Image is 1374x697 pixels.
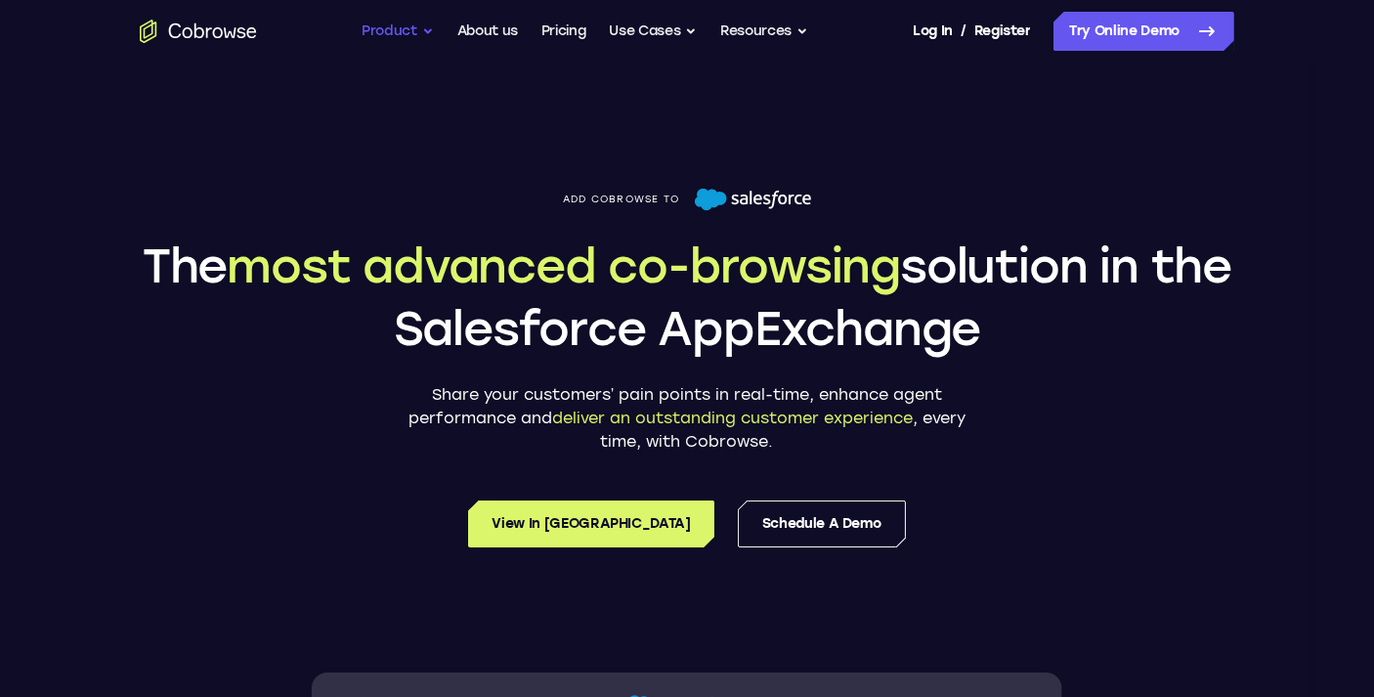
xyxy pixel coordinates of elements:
[913,12,952,51] a: Log In
[140,20,257,43] a: Go to the home page
[552,409,913,427] span: deliver an outstanding customer experience
[961,20,966,43] span: /
[974,12,1031,51] a: Register
[362,12,434,51] button: Product
[394,383,980,454] p: Share your customers’ pain points in real-time, enhance agent performance and , every time, with ...
[227,238,900,294] span: most advanced co-browsing
[541,12,586,51] a: Pricing
[140,235,1234,360] h1: The solution in the Salesforce AppExchange
[468,501,713,547] a: View in [GEOGRAPHIC_DATA]
[1053,12,1234,51] a: Try Online Demo
[738,501,906,547] a: Schedule a Demo
[457,12,518,51] a: About us
[695,188,811,211] img: Salesforce logo
[720,12,808,51] button: Resources
[563,194,680,205] span: Add Cobrowse to
[609,12,697,51] button: Use Cases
